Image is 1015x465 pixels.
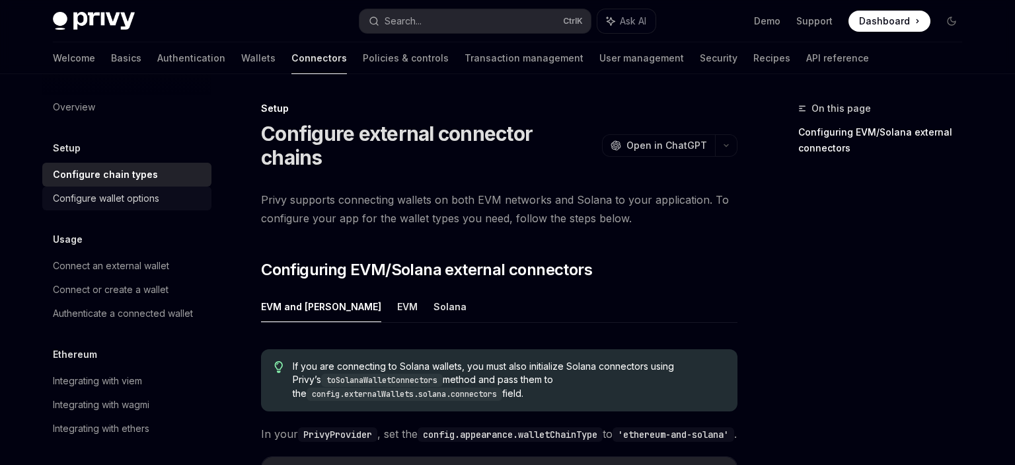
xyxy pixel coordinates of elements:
[597,9,656,33] button: Ask AI
[796,15,833,28] a: Support
[363,42,449,74] a: Policies & controls
[53,12,135,30] img: dark logo
[53,306,193,321] div: Authenticate a connected wallet
[53,42,95,74] a: Welcome
[42,302,211,325] a: Authenticate a connected wallet
[397,291,418,322] button: EVM
[157,42,225,74] a: Authentication
[261,259,592,280] span: Configuring EVM/Solana external connectors
[261,102,737,115] div: Setup
[42,95,211,119] a: Overview
[385,13,422,29] div: Search...
[53,373,142,389] div: Integrating with viem
[53,258,169,274] div: Connect an external wallet
[42,278,211,302] a: Connect or create a wallet
[798,122,973,159] a: Configuring EVM/Solana external connectors
[848,11,930,32] a: Dashboard
[298,427,377,442] code: PrivyProvider
[465,42,583,74] a: Transaction management
[293,360,724,401] span: If you are connecting to Solana wallets, you must also initialize Solana connectors using Privy’s...
[433,291,467,322] button: Solana
[754,15,780,28] a: Demo
[599,42,684,74] a: User management
[418,427,603,442] code: config.appearance.walletChainType
[806,42,869,74] a: API reference
[53,282,169,298] div: Connect or create a wallet
[53,167,158,183] div: Configure chain types
[261,425,737,443] span: In your , set the to .
[602,134,715,157] button: Open in ChatGPT
[53,232,83,247] h5: Usage
[859,15,910,28] span: Dashboard
[261,291,381,322] button: EVM and [PERSON_NAME]
[111,42,141,74] a: Basics
[53,421,149,437] div: Integrating with ethers
[53,140,81,156] h5: Setup
[241,42,276,74] a: Wallets
[261,190,737,228] span: Privy supports connecting wallets on both EVM networks and Solana to your application. To configu...
[42,254,211,278] a: Connect an external wallet
[42,417,211,441] a: Integrating with ethers
[42,369,211,393] a: Integrating with viem
[42,163,211,187] a: Configure chain types
[563,16,583,26] span: Ctrl K
[42,187,211,210] a: Configure wallet options
[274,361,283,373] svg: Tip
[620,15,646,28] span: Ask AI
[307,388,502,401] code: config.externalWallets.solana.connectors
[53,397,149,413] div: Integrating with wagmi
[53,99,95,115] div: Overview
[261,122,597,169] h1: Configure external connector chains
[291,42,347,74] a: Connectors
[811,101,871,116] span: On this page
[359,9,591,33] button: Search...CtrlK
[613,427,734,442] code: 'ethereum-and-solana'
[700,42,737,74] a: Security
[321,374,443,387] code: toSolanaWalletConnectors
[753,42,790,74] a: Recipes
[941,11,962,32] button: Toggle dark mode
[42,393,211,417] a: Integrating with wagmi
[53,347,97,362] h5: Ethereum
[626,139,707,152] span: Open in ChatGPT
[53,190,159,206] div: Configure wallet options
